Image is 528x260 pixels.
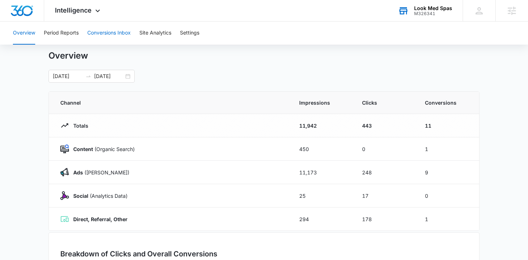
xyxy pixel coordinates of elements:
[291,207,353,231] td: 294
[291,137,353,161] td: 450
[60,168,69,177] img: Ads
[94,72,124,80] input: End date
[69,122,88,129] p: Totals
[414,11,452,16] div: account id
[73,193,88,199] strong: Social
[44,22,79,45] button: Period Reports
[87,22,131,45] button: Conversions Inbox
[48,50,88,61] h1: Overview
[416,184,479,207] td: 0
[53,72,83,80] input: Start date
[85,73,91,79] span: swap-right
[425,99,468,106] span: Conversions
[299,99,345,106] span: Impressions
[416,161,479,184] td: 9
[60,145,69,153] img: Content
[353,161,416,184] td: 248
[60,248,217,259] h3: Breakdown of Clicks and Overall Conversions
[416,207,479,231] td: 1
[291,114,353,137] td: 11,942
[291,161,353,184] td: 11,173
[73,146,93,152] strong: Content
[73,216,128,222] strong: Direct, Referral, Other
[416,114,479,137] td: 11
[60,99,282,106] span: Channel
[55,6,92,14] span: Intelligence
[353,207,416,231] td: 178
[69,169,129,176] p: ([PERSON_NAME])
[353,114,416,137] td: 443
[180,22,199,45] button: Settings
[13,22,35,45] button: Overview
[139,22,171,45] button: Site Analytics
[85,73,91,79] span: to
[60,191,69,200] img: Social
[291,184,353,207] td: 25
[353,184,416,207] td: 17
[362,99,408,106] span: Clicks
[69,192,128,200] p: (Analytics Data)
[69,145,135,153] p: (Organic Search)
[353,137,416,161] td: 0
[414,5,452,11] div: account name
[73,169,83,175] strong: Ads
[416,137,479,161] td: 1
